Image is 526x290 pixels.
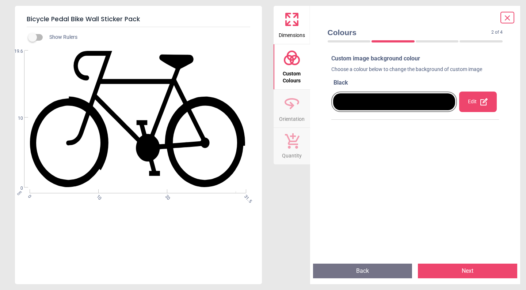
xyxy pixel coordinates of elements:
span: Colours [328,27,492,38]
span: 19.6 [9,48,23,55]
span: Quantity [282,149,302,160]
div: Black [333,79,499,87]
button: Custom Colours [274,44,310,89]
div: Choose a colour below to change the background of custom image [331,66,499,76]
span: 31.5 [243,194,247,198]
h5: Bicycle Pedal Bike Wall Sticker Pack [27,12,250,27]
button: Back [313,264,412,278]
span: 0 [9,185,23,192]
span: 2 of 4 [491,29,503,36]
span: 0 [26,194,31,198]
button: Quantity [274,128,310,164]
span: Custom Colours [274,67,309,85]
span: 20 [164,194,168,198]
div: Edit [459,92,497,112]
div: Show Rulers [33,33,262,42]
span: 10 [9,115,23,122]
span: 10 [95,194,100,198]
button: Orientation [274,90,310,128]
span: Dimensions [279,28,305,39]
button: Dimensions [274,6,310,44]
span: cm [16,190,23,196]
span: Orientation [279,112,305,123]
span: Custom image background colour [331,55,420,62]
button: Next [418,264,517,278]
